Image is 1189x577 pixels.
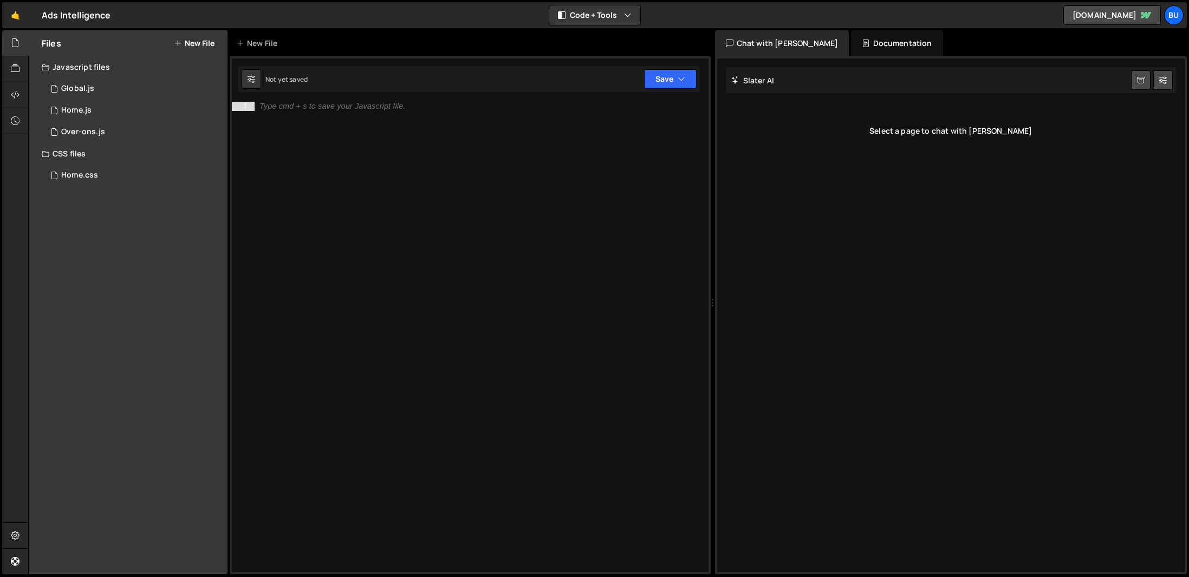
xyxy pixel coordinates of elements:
[265,75,308,84] div: Not yet saved
[715,30,849,56] div: Chat with [PERSON_NAME]
[232,102,255,111] div: 1
[29,56,228,78] div: Javascript files
[174,39,215,48] button: New File
[42,9,111,22] div: Ads Intelligence
[61,171,98,180] div: Home.css
[29,143,228,165] div: CSS files
[2,2,29,28] a: 🤙
[1164,5,1184,25] a: Bu
[731,75,775,86] h2: Slater AI
[549,5,640,25] button: Code + Tools
[61,106,92,115] div: Home.js
[42,165,228,186] div: 16519/44820.css
[259,102,405,110] div: Type cmd + s to save your Javascript file.
[61,127,105,137] div: Over-ons.js
[42,78,228,100] div: 16519/44819.js
[726,109,1177,153] div: Select a page to chat with [PERSON_NAME]
[236,38,282,49] div: New File
[644,69,697,89] button: Save
[42,37,61,49] h2: Files
[42,121,228,143] div: 16519/45942.js
[1063,5,1161,25] a: [DOMAIN_NAME]
[61,84,94,94] div: Global.js
[851,30,943,56] div: Documentation
[42,100,228,121] div: 16519/44818.js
